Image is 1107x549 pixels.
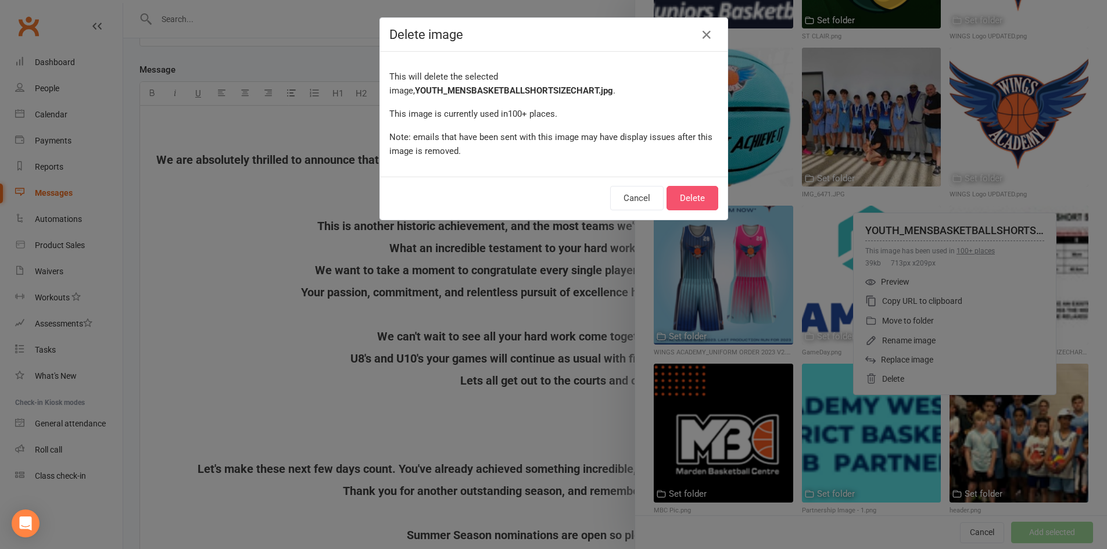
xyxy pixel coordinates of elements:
[415,85,613,96] strong: YOUTH_MENSBASKETBALLSHORTSIZECHART.jpg
[389,27,718,42] h4: Delete image
[389,70,718,98] p: This will delete the selected image, .
[389,107,718,121] p: This image is currently used in 100+ places .
[667,186,718,210] button: Delete
[389,130,718,158] p: Note: emails that have been sent with this image may have display issues after this image is remo...
[12,509,40,537] div: Open Intercom Messenger
[610,186,664,210] button: Cancel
